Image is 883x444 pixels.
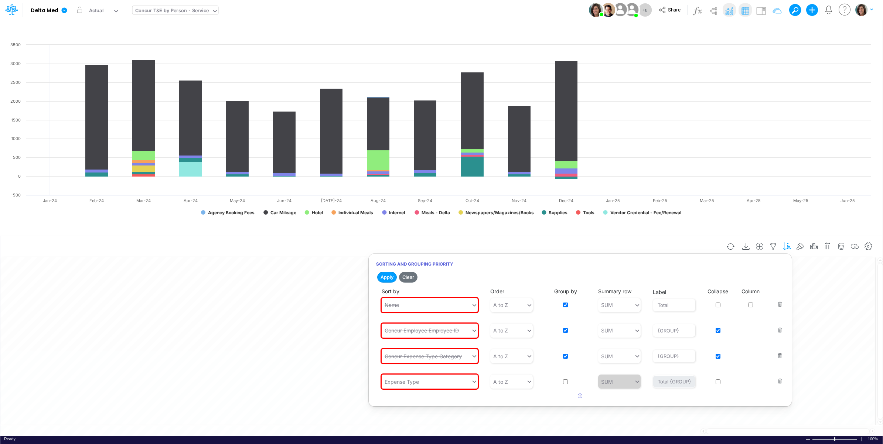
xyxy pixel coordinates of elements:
text: Car Mileage [270,210,296,215]
text: 500 [13,155,21,160]
button: Clear [399,272,417,283]
label: Sort by [382,287,399,295]
img: User Image Icon [601,3,615,17]
text: Oct-24 [466,198,479,203]
text: Agency Booking Fees [208,210,255,215]
text: 0 [18,174,21,179]
div: Zoom In [858,436,864,442]
text: May-24 [230,198,245,203]
button: Share [655,4,686,16]
div: A to Z [493,352,508,360]
span: + 8 [642,8,648,13]
div: A to Z [493,327,508,334]
text: Jun-25 [841,198,855,203]
text: 3000 [10,61,21,66]
text: Sep-24 [418,198,432,203]
text: Vendor Credential - Fee/Renewal [610,210,681,215]
div: In Ready mode [4,436,16,442]
div: A to Z [493,301,508,309]
text: Hotel [312,210,323,215]
text: 2000 [10,99,21,104]
text: 2500 [10,80,21,85]
img: User Image Icon [623,1,640,18]
label: Order [490,287,504,295]
label: Column [741,287,760,295]
text: Supplies [549,210,567,215]
text: Nov-24 [512,198,526,203]
span: Ready [4,437,16,441]
label: Group by [554,287,577,295]
button: Remove row [773,366,783,386]
div: A to Z [493,378,508,386]
button: Remove row [773,290,783,310]
text: Apr-24 [184,198,198,203]
text: Jan-24 [43,198,57,203]
div: Zoom [834,437,835,441]
text: Mar-25 [700,198,714,203]
div: Zoom Out [805,437,811,442]
b: Delta Med [31,7,58,14]
text: Jan-25 [606,198,620,203]
div: Expense Type [385,378,419,386]
text: 3500 [10,42,21,47]
div: Zoom [812,436,858,442]
text: 1500 [11,117,21,123]
label: Collapse [708,287,728,295]
text: Feb-25 [653,198,667,203]
span: 100% [868,436,879,442]
text: Internet [389,210,406,215]
input: Type a title here [7,239,722,254]
input: Type a title here [6,23,804,38]
span: Share [668,7,681,12]
text: Individual Meals [338,210,373,215]
img: User Image Icon [612,1,628,18]
div: Name [385,301,399,309]
h6: Sorting and grouping priority [369,257,792,270]
text: Mar-24 [136,198,151,203]
text: Apr-25 [747,198,761,203]
text: Meals - Delta [422,210,450,215]
text: 1000 [11,136,21,141]
text: Jun-24 [277,198,292,203]
a: Notifications [825,6,833,14]
text: Tools [583,210,594,215]
text: [DATE]-24 [321,198,342,203]
text: Feb-24 [89,198,104,203]
div: SUM [601,301,613,309]
div: Actual [89,7,104,16]
button: Remove row [773,315,783,335]
label: Label [653,288,666,296]
div: Zoom level [868,436,879,442]
text: Newspapers/Magazines/Books [466,210,534,215]
div: Concur Expense Type Category [385,352,462,360]
text: May-25 [793,198,808,203]
text: Aug-24 [371,198,386,203]
text: -500 [11,192,21,198]
label: Summary row [598,287,632,295]
button: Apply [377,272,397,283]
div: SUM [601,352,613,360]
div: SUM [601,327,613,334]
div: Concur Employee Employee ID [385,327,459,334]
button: Remove row [773,341,783,361]
text: Dec-24 [559,198,573,203]
div: Concur T&E by Person - Service [135,7,209,16]
img: User Image Icon [589,3,603,17]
